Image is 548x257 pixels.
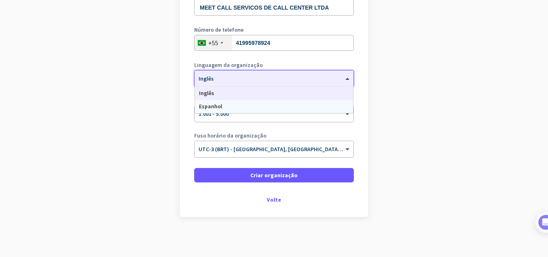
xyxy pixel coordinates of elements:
[199,89,214,97] font: Inglês
[199,103,222,110] font: Espanhol
[194,61,263,69] font: Linguagem da organização
[250,172,298,179] font: Criar organização
[267,196,281,203] font: Volte
[194,97,286,104] font: Tamanho da organização (opcional)
[194,168,354,182] button: Criar organização
[194,26,244,33] font: Número de telefone
[194,35,354,51] input: 11 2345-6789
[264,62,292,68] font: ajuda
[194,132,266,139] font: Fuso horário da organização
[208,39,218,47] font: +55
[195,87,353,113] div: Lista de opções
